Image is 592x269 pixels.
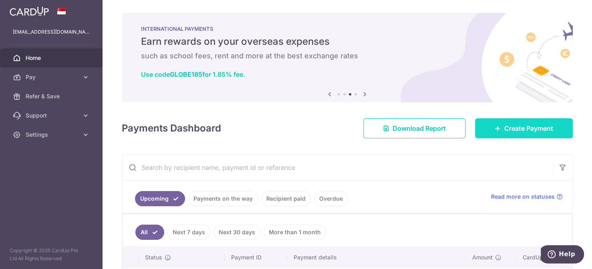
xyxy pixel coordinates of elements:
a: Overdue [314,191,348,206]
span: Download Report [393,124,446,133]
th: Payment ID [225,247,287,268]
a: Read more on statuses [491,193,563,201]
span: CardUp fee [523,253,553,261]
a: Payments on the way [188,191,258,206]
span: Settings [26,131,79,139]
a: Next 7 days [167,225,210,240]
p: INTERNATIONAL PAYMENTS [141,26,554,32]
span: Amount [472,253,493,261]
b: GLOBE185 [170,70,202,78]
img: International Payment Banner [122,13,573,102]
h5: Earn rewards on your overseas expenses [141,35,554,48]
a: Upcoming [135,191,185,206]
a: Download Report [363,118,465,138]
span: Create Payment [504,124,553,133]
span: Refer & Save [26,92,79,100]
span: Pay [26,73,79,81]
span: Home [26,54,79,62]
a: Use codeGLOBE185for 1.85% fee. [141,70,245,78]
img: CardUp [10,6,49,16]
input: Search by recipient name, payment id or reference [122,155,553,180]
h4: Payments Dashboard [122,121,221,135]
a: Recipient paid [261,191,311,206]
span: Read more on statuses [491,193,555,201]
iframe: Opens a widget where you can find more information [541,245,584,265]
a: Next 30 days [213,225,260,240]
a: Create Payment [475,118,573,138]
h6: such as school fees, rent and more at the best exchange rates [141,51,554,61]
span: Status [145,253,162,261]
p: [EMAIL_ADDRESS][DOMAIN_NAME] [13,28,90,36]
a: More than 1 month [264,225,326,240]
th: Payment details [287,247,466,268]
a: All [135,225,164,240]
span: Support [26,112,79,120]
